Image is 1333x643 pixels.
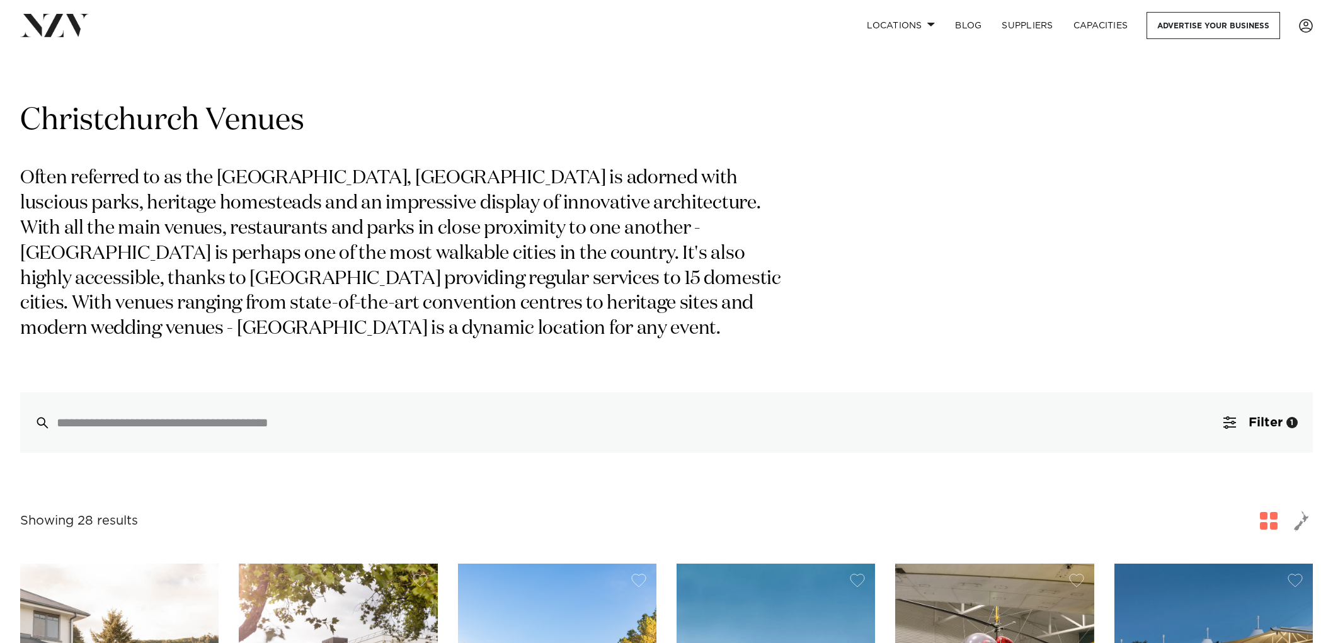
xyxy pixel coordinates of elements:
a: SUPPLIERS [992,12,1063,39]
div: 1 [1286,417,1298,428]
span: Filter [1249,416,1283,429]
a: Locations [857,12,945,39]
h1: Christchurch Venues [20,101,1313,141]
img: nzv-logo.png [20,14,89,37]
div: Showing 28 results [20,511,138,531]
p: Often referred to as the [GEOGRAPHIC_DATA], [GEOGRAPHIC_DATA] is adorned with luscious parks, her... [20,166,799,342]
button: Filter1 [1208,392,1313,453]
a: BLOG [945,12,992,39]
a: Capacities [1063,12,1138,39]
a: Advertise your business [1147,12,1280,39]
